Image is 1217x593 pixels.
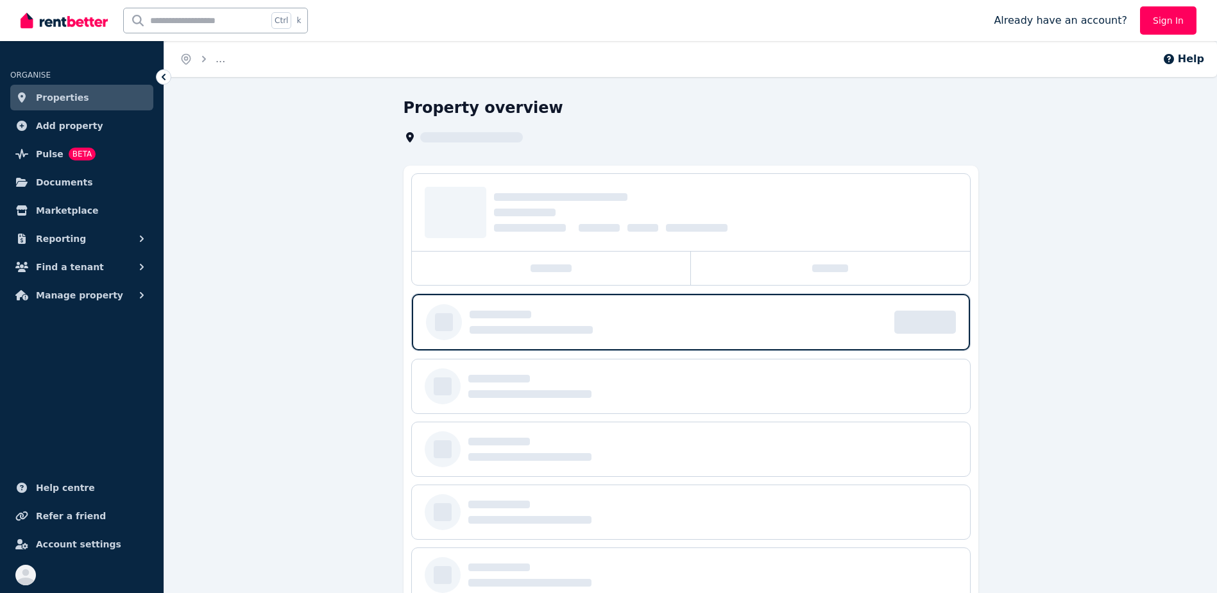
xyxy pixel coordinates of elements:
[296,15,301,26] span: k
[10,113,153,139] a: Add property
[36,288,123,303] span: Manage property
[10,254,153,280] button: Find a tenant
[21,11,108,30] img: RentBetter
[36,259,104,275] span: Find a tenant
[10,226,153,252] button: Reporting
[36,537,121,552] span: Account settings
[10,71,51,80] span: ORGANISE
[164,41,241,77] nav: Breadcrumb
[36,90,89,105] span: Properties
[10,169,153,195] a: Documents
[36,508,106,524] span: Refer a friend
[10,475,153,501] a: Help centre
[10,503,153,529] a: Refer a friend
[216,53,225,65] span: ...
[36,480,95,495] span: Help centre
[10,85,153,110] a: Properties
[1162,51,1204,67] button: Help
[10,531,153,557] a: Account settings
[69,148,96,160] span: BETA
[36,146,64,162] span: Pulse
[36,175,93,190] span: Documents
[271,12,291,29] span: Ctrl
[36,203,98,218] span: Marketplace
[36,118,103,133] span: Add property
[36,231,86,246] span: Reporting
[10,141,153,167] a: PulseBETA
[994,13,1127,28] span: Already have an account?
[10,282,153,308] button: Manage property
[10,198,153,223] a: Marketplace
[404,98,563,118] h1: Property overview
[1140,6,1196,35] a: Sign In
